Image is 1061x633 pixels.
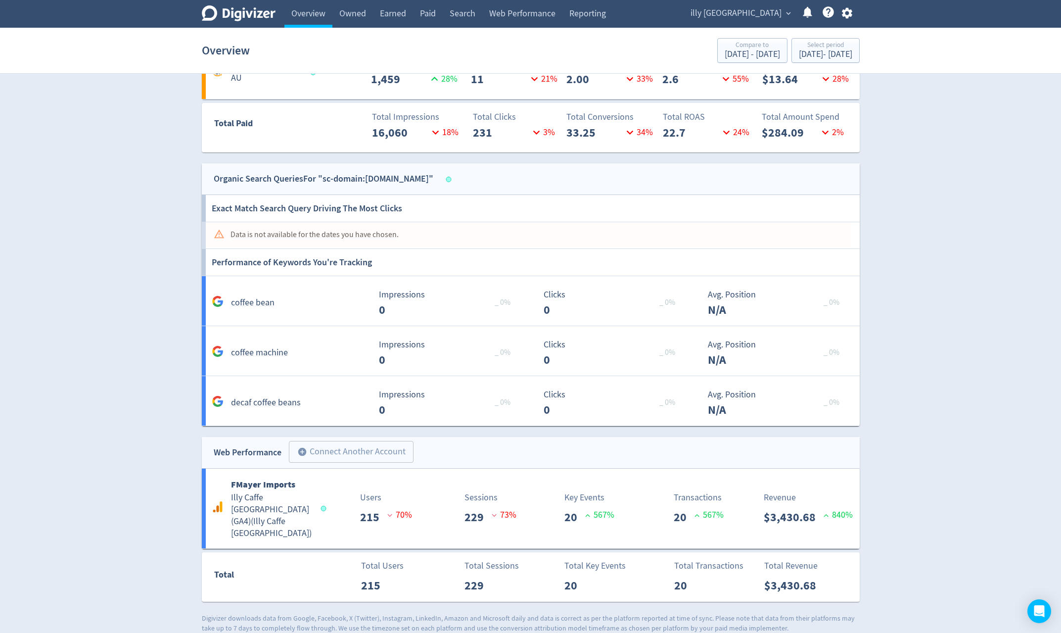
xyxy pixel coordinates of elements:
[566,70,623,88] p: 2.00
[539,340,687,366] svg: Clicks 0
[1027,599,1051,623] div: Open Intercom Messenger
[202,376,860,426] a: decaf coffee beans Impressions 0 Impressions 0 _ 0% Clicks 0 Clicks 0 _ 0% Avg. Position N/A Avg....
[764,491,796,504] p: Revenue
[374,340,522,366] svg: Impressions 0
[663,124,720,142] p: 22.7
[791,38,860,63] button: Select period[DATE]- [DATE]
[473,124,530,142] p: 231
[659,347,675,357] span: _ 0%
[663,110,752,124] p: Total ROAS
[564,508,585,526] p: 20
[764,508,824,526] p: $3,430.68
[297,447,307,457] span: add_circle
[372,110,461,124] p: Total Impressions
[566,124,623,142] p: 33.25
[202,49,860,99] a: F.mayer Imports AUImpressions1,45928%Clicks1121%Conversions2.0033%ROAS2.655%Amount Spend$13.6428%
[564,577,585,594] p: 20
[687,5,793,21] button: illy [GEOGRAPHIC_DATA]
[231,492,312,539] h5: Illy Caffe [GEOGRAPHIC_DATA] (GA4) ( Illy Caffe [GEOGRAPHIC_DATA] )
[360,508,387,526] p: 215
[528,72,557,86] p: 21 %
[361,577,388,594] p: 215
[374,290,522,316] svg: Impressions 0
[566,110,656,124] p: Total Conversions
[659,397,675,407] span: _ 0%
[212,249,372,276] h6: Performance of Keywords You're Tracking
[720,126,749,139] p: 24 %
[492,508,516,522] p: 73 %
[231,479,295,490] b: FMayer Imports
[371,70,428,88] p: 1,459
[691,5,782,21] span: illy [GEOGRAPHIC_DATA]
[719,72,749,86] p: 55 %
[361,559,404,573] p: Total Users
[703,390,851,416] svg: Avg. Position N/A
[539,290,687,316] svg: Clicks 0
[799,42,852,50] div: Select period
[694,508,724,522] p: 567 %
[764,577,824,594] p: $3,430.68
[289,441,414,463] button: Connect Another Account
[471,70,528,88] p: 11
[214,445,281,460] div: Web Performance
[819,72,849,86] p: 28 %
[762,110,851,124] p: Total Amount Spend
[799,50,852,59] div: [DATE] - [DATE]
[703,290,851,316] svg: Avg. Position N/A
[464,508,492,526] p: 229
[530,126,555,139] p: 3 %
[824,508,853,522] p: 840 %
[321,506,329,511] span: Data last synced: 2 Oct 2025, 10:02am (AEST)
[473,110,562,124] p: Total Clicks
[495,297,510,307] span: _ 0%
[231,297,275,309] h5: coffee bean
[495,347,510,357] span: _ 0%
[674,559,743,573] p: Total Transactions
[281,442,414,463] a: Connect Another Account
[202,469,860,548] a: FMayer ImportsIlly Caffe [GEOGRAPHIC_DATA] (GA4)(Illy Caffe [GEOGRAPHIC_DATA])Users215 70%Session...
[762,70,819,88] p: $13.64
[202,35,250,66] h1: Overview
[202,326,860,376] a: coffee machine Impressions 0 Impressions 0 _ 0% Clicks 0 Clicks 0 _ 0% Avg. Position N/A Avg. Pos...
[824,397,839,407] span: _ 0%
[824,297,839,307] span: _ 0%
[464,577,492,594] p: 229
[784,9,793,18] span: expand_more
[674,491,722,504] p: Transactions
[662,70,719,88] p: 2.6
[703,340,851,366] svg: Avg. Position N/A
[374,390,522,416] svg: Impressions 0
[564,559,626,573] p: Total Key Events
[360,491,381,504] p: Users
[202,116,312,135] div: Total Paid
[495,397,510,407] span: _ 0%
[659,297,675,307] span: _ 0%
[564,491,604,504] p: Key Events
[764,559,818,573] p: Total Revenue
[674,508,694,526] p: 20
[202,614,860,633] p: Digivizer downloads data from Google, Facebook, X (Twitter), Instagram, LinkedIn, Amazon and Micr...
[212,195,402,222] h6: Exact Match Search Query Driving The Most Clicks
[674,577,695,594] p: 20
[214,172,433,186] div: Organic Search Queries For "sc-domain:[DOMAIN_NAME]"
[623,126,653,139] p: 34 %
[372,124,429,142] p: 16,060
[585,508,614,522] p: 567 %
[464,491,498,504] p: Sessions
[623,72,653,86] p: 33 %
[762,124,819,142] p: $284.09
[202,222,860,249] a: Data is not available for the dates you have chosen.
[214,568,311,586] div: Total
[725,50,780,59] div: [DATE] - [DATE]
[725,42,780,50] div: Compare to
[202,276,860,326] a: coffee bean Impressions 0 Impressions 0 _ 0% Clicks 0 Clicks 0 _ 0% Avg. Position N/A Avg. Positi...
[231,347,288,359] h5: coffee machine
[717,38,787,63] button: Compare to[DATE] - [DATE]
[539,390,687,416] svg: Clicks 0
[464,559,519,573] p: Total Sessions
[446,177,454,182] span: Data last synced: 2 Oct 2025, 8:02pm (AEST)
[387,508,412,522] p: 70 %
[819,126,844,139] p: 2 %
[824,347,839,357] span: _ 0%
[231,225,399,244] div: Data is not available for the dates you have chosen.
